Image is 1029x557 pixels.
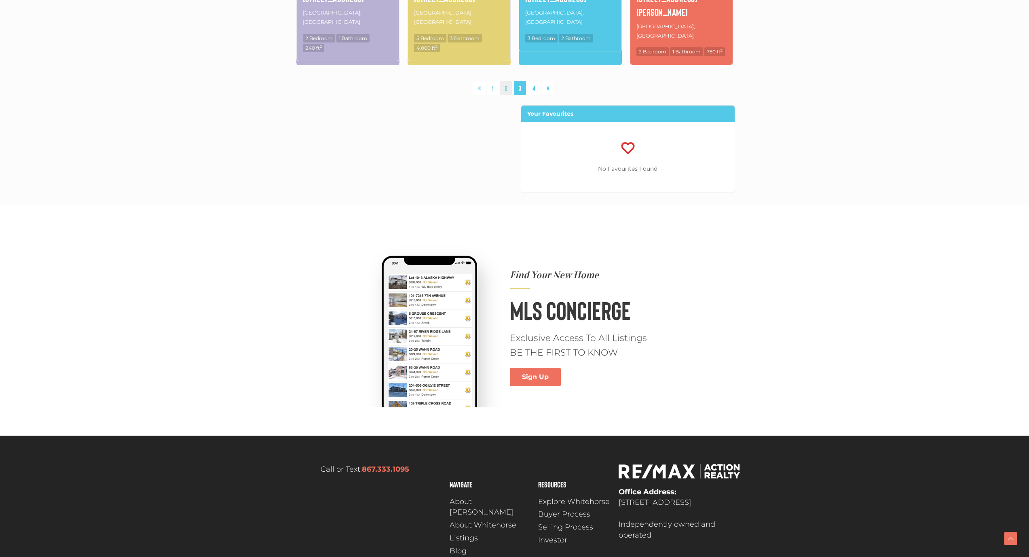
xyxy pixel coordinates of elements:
[450,546,467,557] span: Blog
[704,47,725,56] span: 750 ft
[538,522,611,533] a: Selling Process
[527,110,573,117] strong: Your Favourites
[288,464,442,475] p: Call or Text:
[414,34,446,42] span: 5 Bedroom
[522,374,549,380] span: Sign Up
[538,509,611,520] a: Buyer Process
[525,34,558,42] span: 3 Bedroom
[538,522,593,533] span: Selling Process
[559,34,593,42] span: 2 Bathroom
[362,465,409,474] a: 867.333.1095
[510,270,662,280] h4: Find Your New Home
[514,81,526,95] span: 3
[450,520,530,531] a: About Whitehorse
[448,34,482,42] span: 3 Bathroom
[303,34,335,42] span: 2 Bedroom
[538,535,567,546] span: Investor
[487,81,499,95] a: 1
[414,7,504,28] p: [GEOGRAPHIC_DATA], [GEOGRAPHIC_DATA]
[450,533,478,544] span: Listings
[450,520,516,531] span: About Whitehorse
[450,533,530,544] a: Listings
[303,7,393,28] p: [GEOGRAPHIC_DATA], [GEOGRAPHIC_DATA]
[619,487,676,496] strong: Office Address:
[414,44,440,52] span: 4,000 ft
[320,44,322,49] sup: 2
[538,496,610,507] span: Explore Whitehorse
[450,546,530,557] a: Blog
[303,44,324,52] span: 840 ft
[450,496,530,518] a: About [PERSON_NAME]
[510,368,561,386] a: Sign Up
[538,496,611,507] a: Explore Whitehorse
[636,21,727,42] p: [GEOGRAPHIC_DATA], [GEOGRAPHIC_DATA]
[542,81,554,95] a: »
[473,81,486,95] a: «
[521,164,735,174] p: No Favourites Found
[510,331,662,359] p: Exclusive Access To All Listings BE THE FIRST TO KNOW
[538,480,611,488] h4: Resources
[619,487,741,541] p: [STREET_ADDRESS] Independently owned and operated
[636,47,669,56] span: 2 Bedroom
[670,47,703,56] span: 1 Bathroom
[450,480,530,488] h4: Navigate
[538,509,590,520] span: Buyer Process
[435,44,437,49] sup: 2
[336,34,370,42] span: 1 Bathroom
[528,81,540,95] a: 4
[525,7,615,28] p: [GEOGRAPHIC_DATA], [GEOGRAPHIC_DATA]
[500,81,512,95] a: 2
[510,297,662,323] h2: MLS Concierge
[538,535,611,546] a: Investor
[721,48,723,53] sup: 2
